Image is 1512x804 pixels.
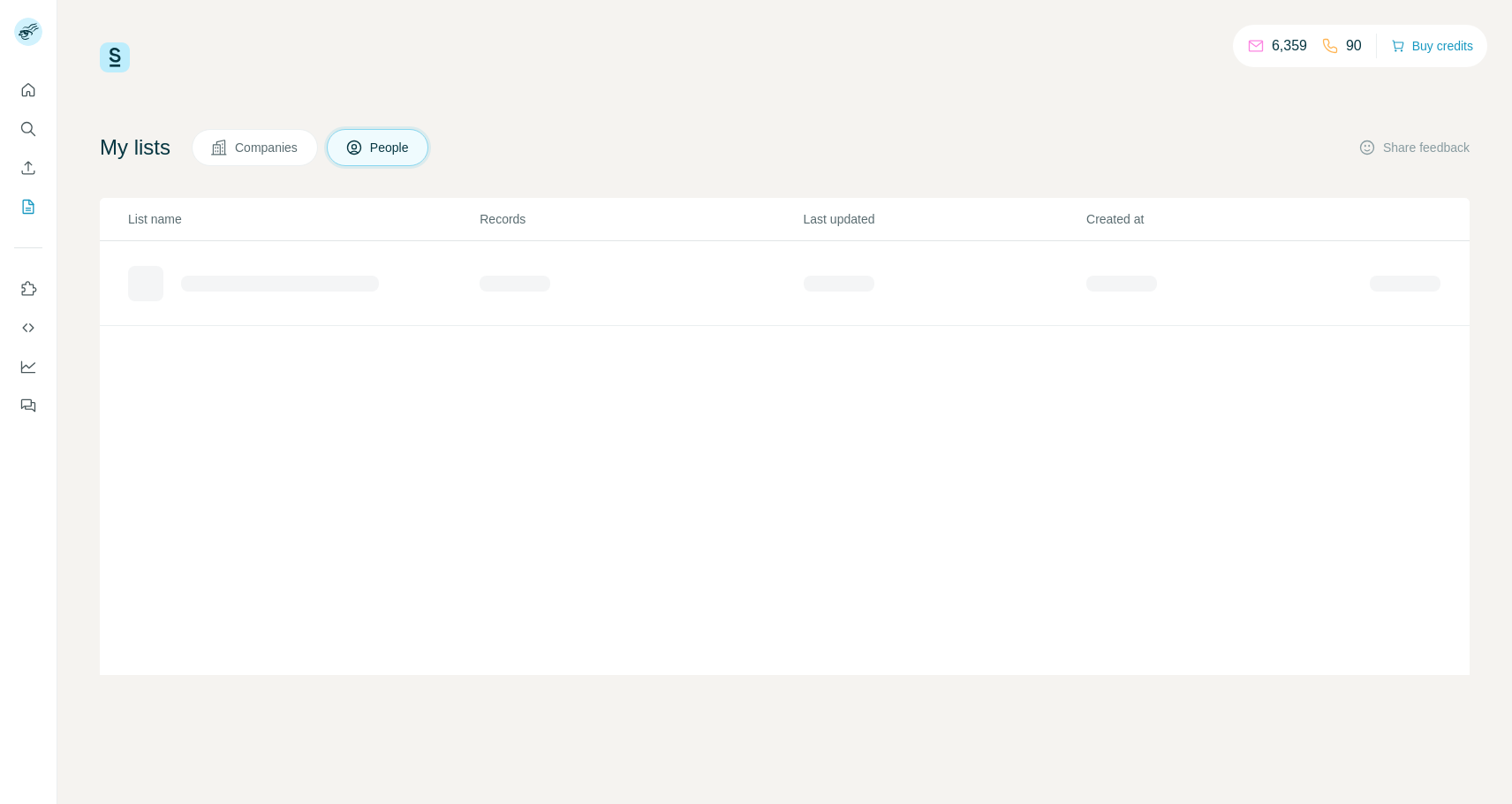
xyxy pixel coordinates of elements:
[1272,35,1307,57] p: 6,359
[1358,139,1470,156] button: Share feedback
[14,312,42,344] button: Use Surfe API
[235,139,299,156] span: Companies
[14,273,42,305] button: Use Surfe on LinkedIn
[14,390,42,421] button: Feedback
[14,152,42,184] button: Enrich CSV
[128,210,478,228] p: List name
[480,210,801,228] p: Records
[804,210,1085,228] p: Last updated
[100,133,170,162] h4: My lists
[370,139,411,156] span: People
[14,191,42,223] button: My lists
[14,113,42,145] button: Search
[100,42,130,72] img: Surfe Logo
[1346,35,1362,57] p: 90
[14,74,42,106] button: Quick start
[14,351,42,383] button: Dashboard
[1086,210,1368,228] p: Created at
[1391,34,1473,58] button: Buy credits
